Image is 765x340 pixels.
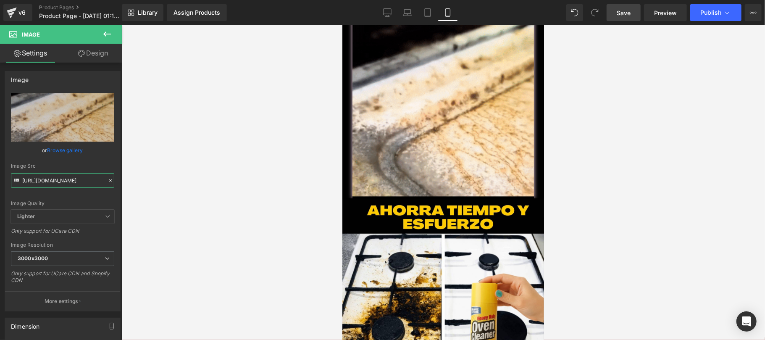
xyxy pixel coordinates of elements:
span: Product Page - [DATE] 01:11:39 [39,13,120,19]
div: Open Intercom Messenger [736,311,757,332]
span: Image [22,31,40,38]
a: Desktop [377,4,397,21]
span: Library [138,9,158,16]
div: Image Src [11,163,114,169]
a: Product Pages [39,4,136,11]
div: Assign Products [174,9,220,16]
b: Lighter [17,213,35,219]
div: Image [11,71,29,83]
button: More settings [5,291,120,311]
div: Image Quality [11,200,114,206]
div: or [11,146,114,155]
button: Redo [586,4,603,21]
button: Undo [566,4,583,21]
span: Preview [654,8,677,17]
b: 3000x3000 [18,255,48,261]
button: Publish [690,4,741,21]
a: Mobile [438,4,458,21]
div: Only support for UCare CDN and Shopify CDN [11,270,114,289]
div: v6 [17,7,27,18]
a: Tablet [418,4,438,21]
input: Link [11,173,114,188]
div: Only support for UCare CDN [11,228,114,240]
a: Browse gallery [47,143,83,158]
p: More settings [45,298,78,305]
div: Image Resolution [11,242,114,248]
button: More [745,4,762,21]
a: v6 [3,4,32,21]
div: Dimension [11,318,40,330]
a: Laptop [397,4,418,21]
a: Preview [644,4,687,21]
a: New Library [122,4,163,21]
a: Design [63,44,124,63]
span: Save [617,8,631,17]
span: Publish [700,9,721,16]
